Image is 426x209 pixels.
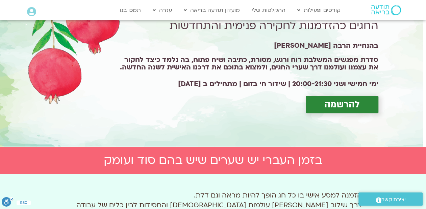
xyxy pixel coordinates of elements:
a: להרשמה [306,96,378,113]
a: קורסים ופעילות [294,4,344,17]
a: יצירת קשר [358,192,423,206]
h1: בהנחיית הרבה [PERSON_NAME] [114,44,378,47]
a: עזרה [149,4,175,17]
h1: החגים כהזדמנות לחקירה פנימית והתחדשות [114,16,378,35]
h2: ימי חמישי ושני 20:00-21:30 | שידור חי בזום | מתחילים ב [DATE] [114,80,378,88]
span: להרשמה [324,99,360,110]
span: יצירת קשר [381,195,406,204]
a: תמכו בנו [117,4,144,17]
img: תודעה בריאה [371,5,401,15]
a: מועדון תודעה בריאה [180,4,243,17]
a: ההקלטות שלי [248,4,289,17]
span: הזמנה למסע אישי בו כל חג הופך להיות מראה וגם דלת. [194,191,362,200]
h2: בזמן העברי יש שערים שיש בהם סוד ועומק [24,154,402,167]
h1: סדרת מפגשים המשלבת רוח ורגש, מסורת, כתיבה ושיח פתוח, בה נלמד כיצד לחקור את עצמנו ועולמנו דרך שערי... [114,56,378,71]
